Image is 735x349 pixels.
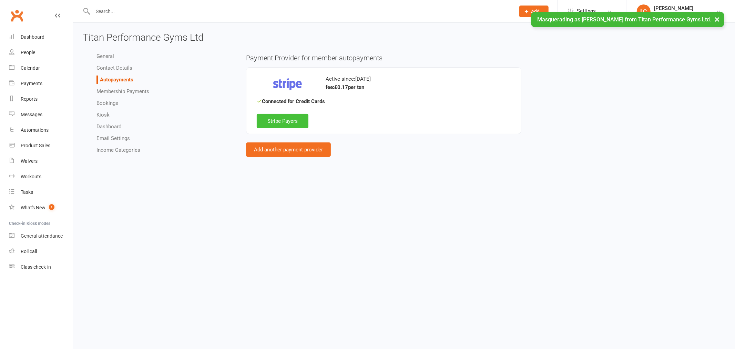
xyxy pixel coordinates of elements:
[654,5,716,11] div: [PERSON_NAME]
[9,29,73,45] a: Dashboard
[326,84,364,90] b: fee: £0.17 per txn
[21,127,49,133] div: Automations
[96,65,132,71] a: Contact Details
[96,88,149,94] a: Membership Payments
[9,76,73,91] a: Payments
[49,204,54,210] span: 1
[9,169,73,185] a: Workouts
[637,4,651,18] div: LC
[21,81,42,86] div: Payments
[21,189,33,195] div: Tasks
[21,158,38,164] div: Waivers
[96,100,118,106] a: Bookings
[9,259,73,275] a: Class kiosk mode
[96,147,140,153] a: Income Categories
[91,7,510,16] input: Search...
[9,107,73,122] a: Messages
[21,264,51,270] div: Class check-in
[9,153,73,169] a: Waivers
[257,114,308,128] a: Stripe Payers
[9,122,73,138] a: Automations
[9,91,73,107] a: Reports
[9,185,73,200] a: Tasks
[9,244,73,259] a: Roll call
[21,50,35,55] div: People
[21,34,44,40] div: Dashboard
[96,53,114,59] a: General
[21,205,45,210] div: What's New
[519,6,549,17] button: Add
[96,123,121,130] a: Dashboard
[100,77,133,83] a: Autopayments
[83,32,204,43] span: Titan Performance Gyms Ltd
[9,60,73,76] a: Calendar
[531,9,540,14] span: Add
[9,200,73,216] a: What's New1
[96,112,110,118] a: Kiosk
[537,16,711,23] span: Masquerading as [PERSON_NAME] from Titan Performance Gyms Ltd.
[21,143,50,148] div: Product Sales
[9,138,73,153] a: Product Sales
[96,135,130,141] a: Email Settings
[257,73,319,96] img: stripe.png
[21,65,40,71] div: Calendar
[246,142,331,157] button: Add another payment provider
[711,12,723,27] button: ×
[21,233,63,239] div: General attendance
[21,249,37,254] div: Roll call
[9,45,73,60] a: People
[21,174,41,179] div: Workouts
[21,96,38,102] div: Reports
[9,228,73,244] a: General attendance kiosk mode
[246,54,725,62] h4: Payment Provider for member autopayments
[257,97,511,106] div: Connected for Credit Cards
[654,11,716,18] div: Titan Performance Gyms Ltd
[8,7,25,24] a: Clubworx
[257,75,511,83] time: Active since: [DATE]
[21,112,42,117] div: Messages
[577,3,596,19] span: Settings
